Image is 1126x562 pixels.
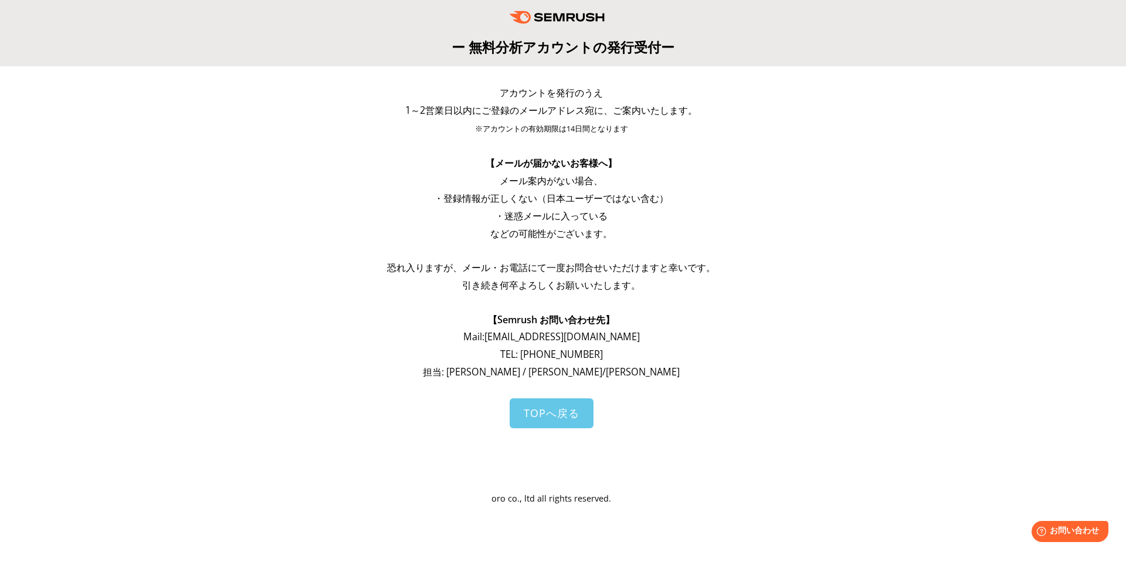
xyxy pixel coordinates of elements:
span: TOPへ戻る [524,406,579,420]
span: 【Semrush お問い合わせ先】 [488,313,615,326]
span: 【メールが届かないお客様へ】 [486,157,617,170]
span: ・迷惑メールに入っている [495,209,608,222]
span: 恐れ入りますが、メール・お電話にて一度お問合せいただけますと幸いです。 [387,261,715,274]
span: ・登録情報が正しくない（日本ユーザーではない含む） [434,192,669,205]
span: などの可能性がございます。 [490,227,612,240]
span: oro co., ltd all rights reserved. [491,493,611,504]
span: Mail: [EMAIL_ADDRESS][DOMAIN_NAME] [463,330,640,343]
span: ※アカウントの有効期限は14日間となります [475,124,628,134]
span: TEL: [PHONE_NUMBER] [500,348,603,361]
span: 引き続き何卒よろしくお願いいたします。 [462,279,640,292]
a: TOPへ戻る [510,398,593,428]
span: アカウントを発行のうえ [500,86,603,99]
span: 1～2営業日以内にご登録のメールアドレス宛に、ご案内いたします。 [405,104,697,117]
span: 担当: [PERSON_NAME] / [PERSON_NAME]/[PERSON_NAME] [423,365,680,378]
span: ー 無料分析アカウントの発行受付ー [452,38,674,56]
span: メール案内がない場合、 [500,174,603,187]
iframe: Help widget launcher [1022,516,1113,549]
